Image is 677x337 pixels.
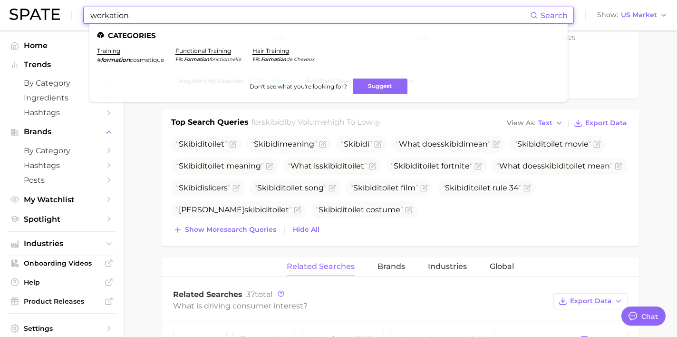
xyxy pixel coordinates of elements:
span: Skibidi [179,139,204,149]
span: What does toilet mean [496,161,613,170]
div: What is driving consumer interest? [173,299,549,312]
a: Home [8,38,116,53]
a: Onboarding Videos [8,256,116,270]
span: Hide All [293,226,319,234]
span: Skibidi [445,183,471,192]
button: Flag as miscategorized or irrelevant [615,162,622,170]
span: Hashtags [24,161,100,170]
span: total [246,290,272,299]
span: Brands [24,128,100,136]
button: Flag as miscategorized or irrelevant [229,140,237,148]
a: Spotlight [8,212,116,227]
span: Text [538,120,552,126]
span: Ingredients [24,93,100,102]
span: # [97,56,101,63]
span: Industries [24,239,100,248]
span: Skibidi [394,161,419,170]
span: Don't see what you're looking for? [250,83,347,90]
a: hair training [252,47,289,54]
span: skibidi [441,139,465,149]
span: [PERSON_NAME] toilet [176,205,292,214]
button: Trends [8,58,116,72]
span: skibidi [541,161,566,170]
span: Home [24,41,100,50]
span: toilet rule 34 [442,183,522,192]
h2: for by Volume [251,117,373,130]
span: skibidi [261,118,286,127]
a: Hashtags [8,158,116,173]
span: Skibidi [179,183,204,192]
span: Export Data [585,119,627,127]
span: Export Data [570,297,612,305]
span: toilet costume [316,205,403,214]
span: toilet meaning [176,161,264,170]
span: cosmetique [130,56,164,63]
span: Skibidi [319,205,344,214]
span: skibidi [244,205,269,214]
span: skibidi [319,161,344,170]
h1: Top Search Queries [171,117,249,130]
span: Onboarding Videos [24,259,100,268]
span: Trends [24,60,100,69]
a: by Category [8,76,116,90]
input: Search here for a brand, industry, or ingredient [89,7,530,23]
button: ShowUS Market [595,9,670,21]
tspan: 2025 [561,34,575,41]
span: Related Searches [287,262,355,271]
button: Show moresearch queries [171,223,279,237]
button: Flag as miscategorized or irrelevant [369,162,377,170]
span: fonctionnelle [209,56,241,62]
a: training [97,47,120,54]
span: high to low [327,118,373,127]
button: Export Data [571,117,629,130]
span: Skibidi [179,161,204,170]
button: Industries [8,237,116,251]
button: Flag as miscategorized or irrelevant [420,184,428,192]
span: Search [541,11,568,20]
span: My Watchlist [24,195,100,204]
button: Flag as miscategorized or irrelevant [405,206,413,214]
span: Product Releases [24,297,100,306]
button: Flag as miscategorized or irrelevant [523,184,531,192]
span: View As [507,120,535,126]
span: Show more search queries [185,226,276,234]
span: toilet movie [514,139,591,149]
span: Settings [24,324,100,333]
button: Flag as miscategorized or irrelevant [294,206,301,214]
em: formation [261,56,286,62]
span: Brands [377,262,405,271]
button: Brands [8,125,116,139]
span: toilet [176,139,227,149]
span: Skibidi [257,183,283,192]
span: slicers [176,183,231,192]
button: Suggest [353,79,407,94]
span: US Market [621,12,657,18]
button: Flag as miscategorized or irrelevant [266,162,273,170]
span: Industries [428,262,467,271]
a: Posts [8,173,116,188]
a: Ingredients [8,90,116,105]
button: Flag as miscategorized or irrelevant [474,162,482,170]
span: What is toilet [288,161,367,170]
span: What does mean [396,139,491,149]
span: toilet film [350,183,418,192]
a: by Category [8,143,116,158]
button: Flag as miscategorized or irrelevant [232,184,240,192]
span: Posts [24,176,100,185]
a: functional training [175,47,231,54]
span: Skibidi [353,183,379,192]
li: Categories [97,31,560,40]
button: Flag as miscategorized or irrelevant [329,184,336,192]
button: Flag as miscategorized or irrelevant [319,140,327,148]
span: toilet fortnite [391,161,473,170]
span: Help [24,278,100,287]
span: Global [490,262,514,271]
span: fr [252,56,261,62]
em: formation [184,56,209,62]
a: Help [8,275,116,289]
span: by Category [24,79,100,88]
span: 37 [246,290,255,299]
a: Product Releases [8,294,116,308]
span: Hashtags [24,108,100,117]
a: Hashtags [8,105,116,120]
